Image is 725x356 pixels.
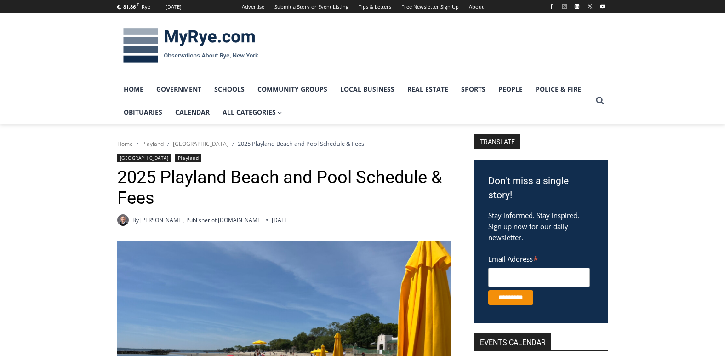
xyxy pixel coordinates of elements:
a: YouTube [597,1,608,12]
a: Real Estate [401,78,455,101]
a: Home [117,140,133,148]
span: / [167,141,169,147]
img: MyRye.com [117,22,264,69]
a: Calendar [169,101,216,124]
span: All Categories [223,107,282,117]
a: Sports [455,78,492,101]
h1: 2025 Playland Beach and Pool Schedule & Fees [117,167,451,209]
a: Facebook [546,1,557,12]
span: 2025 Playland Beach and Pool Schedule & Fees [238,139,364,148]
nav: Breadcrumbs [117,139,451,148]
a: Author image [117,214,129,226]
span: / [137,141,138,147]
div: Rye [142,3,150,11]
a: Local Business [334,78,401,101]
a: [GEOGRAPHIC_DATA] [173,140,228,148]
label: Email Address [488,250,590,266]
strong: TRANSLATE [474,134,520,149]
span: / [232,141,234,147]
span: F [137,2,139,7]
h3: Don't miss a single story! [488,174,594,203]
span: By [132,216,139,224]
p: Stay informed. Stay inspired. Sign up now for our daily newsletter. [488,210,594,243]
span: 81.86 [123,3,136,10]
a: Linkedin [571,1,582,12]
a: People [492,78,529,101]
a: Playland [142,140,164,148]
a: Instagram [559,1,570,12]
h2: Events Calendar [474,333,551,350]
div: [DATE] [166,3,182,11]
a: Obituaries [117,101,169,124]
a: Police & Fire [529,78,588,101]
a: Government [150,78,208,101]
a: [PERSON_NAME], Publisher of [DOMAIN_NAME] [140,216,263,224]
a: Community Groups [251,78,334,101]
a: Home [117,78,150,101]
nav: Primary Navigation [117,78,592,124]
a: Schools [208,78,251,101]
a: Playland [175,154,201,162]
a: All Categories [216,101,289,124]
a: X [584,1,595,12]
a: [GEOGRAPHIC_DATA] [117,154,171,162]
time: [DATE] [272,216,290,224]
button: View Search Form [592,92,608,109]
